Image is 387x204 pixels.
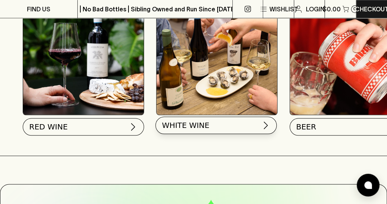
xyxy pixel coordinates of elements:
[155,117,277,134] button: WHITE WINE
[364,181,372,189] img: bubble-icon
[306,5,325,14] p: Login
[128,122,138,131] img: chevron-right.svg
[323,5,341,14] p: $0.00
[27,5,50,14] p: FIND US
[296,121,316,132] span: BEER
[162,120,209,131] span: WHITE WINE
[261,121,270,130] img: chevron-right.svg
[29,121,68,132] span: RED WINE
[269,5,298,14] p: Wishlist
[23,118,144,135] button: RED WINE
[353,7,356,11] p: 0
